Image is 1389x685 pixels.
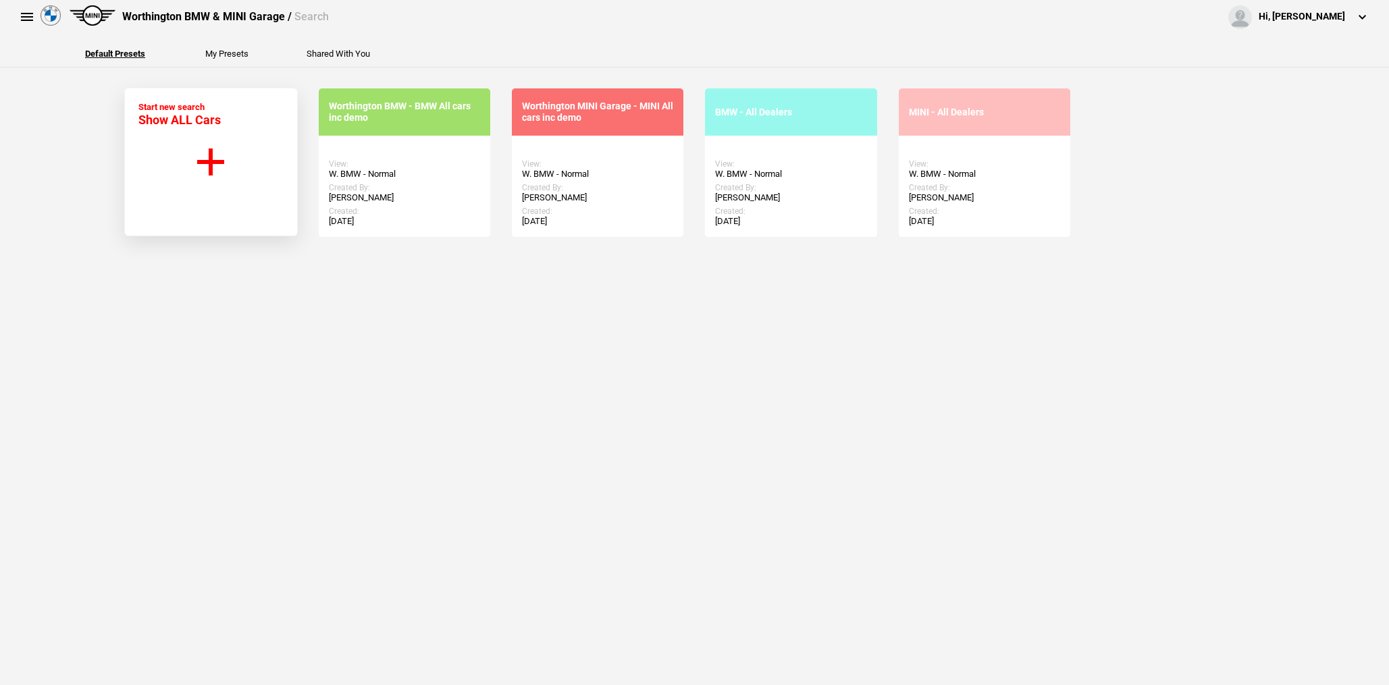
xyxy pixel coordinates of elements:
[522,159,673,169] div: View:
[329,169,480,180] div: W. BMW - Normal
[715,192,866,203] div: [PERSON_NAME]
[1259,10,1345,24] div: Hi, [PERSON_NAME]
[909,207,1060,216] div: Created:
[138,102,221,127] div: Start new search
[329,207,480,216] div: Created:
[70,5,115,26] img: mini.png
[715,183,866,192] div: Created By:
[329,101,480,124] div: Worthington BMW - BMW All cars inc demo
[715,107,866,118] div: BMW - All Dealers
[909,216,1060,227] div: [DATE]
[522,101,673,124] div: Worthington MINI Garage - MINI All cars inc demo
[909,192,1060,203] div: [PERSON_NAME]
[205,49,248,58] button: My Presets
[522,183,673,192] div: Created By:
[522,169,673,180] div: W. BMW - Normal
[85,49,145,58] button: Default Presets
[329,192,480,203] div: [PERSON_NAME]
[329,216,480,227] div: [DATE]
[522,192,673,203] div: [PERSON_NAME]
[124,88,297,236] button: Start new search Show ALL Cars
[138,113,221,127] span: Show ALL Cars
[329,159,480,169] div: View:
[909,169,1060,180] div: W. BMW - Normal
[715,169,866,180] div: W. BMW - Normal
[909,183,1060,192] div: Created By:
[715,159,866,169] div: View:
[909,107,1060,118] div: MINI - All Dealers
[307,49,370,58] button: Shared With You
[41,5,61,26] img: bmw.png
[715,207,866,216] div: Created:
[329,183,480,192] div: Created By:
[522,207,673,216] div: Created:
[909,159,1060,169] div: View:
[122,9,329,24] div: Worthington BMW & MINI Garage /
[715,216,866,227] div: [DATE]
[294,10,329,23] span: Search
[522,216,673,227] div: [DATE]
